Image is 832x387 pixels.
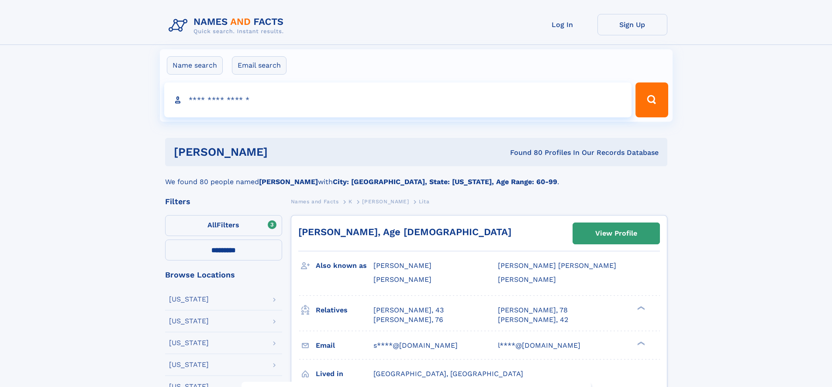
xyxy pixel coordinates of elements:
[349,199,352,205] span: K
[316,258,373,273] h3: Also known as
[174,147,389,158] h1: [PERSON_NAME]
[316,303,373,318] h3: Relatives
[528,14,597,35] a: Log In
[498,305,568,315] a: [PERSON_NAME], 78
[259,178,318,186] b: [PERSON_NAME]
[167,56,223,75] label: Name search
[373,305,444,315] a: [PERSON_NAME], 43
[498,315,568,325] a: [PERSON_NAME], 42
[362,199,409,205] span: [PERSON_NAME]
[169,361,209,368] div: [US_STATE]
[169,339,209,346] div: [US_STATE]
[362,196,409,207] a: [PERSON_NAME]
[298,226,511,237] a: [PERSON_NAME], Age [DEMOGRAPHIC_DATA]
[165,166,667,187] div: We found 80 people named with .
[232,56,287,75] label: Email search
[165,215,282,236] label: Filters
[169,296,209,303] div: [US_STATE]
[165,14,291,38] img: Logo Names and Facts
[635,82,668,117] button: Search Button
[169,318,209,325] div: [US_STATE]
[333,178,557,186] b: City: [GEOGRAPHIC_DATA], State: [US_STATE], Age Range: 60-99
[165,198,282,205] div: Filters
[291,196,339,207] a: Names and Facts
[635,305,646,311] div: ❯
[597,14,667,35] a: Sign Up
[498,275,556,284] span: [PERSON_NAME]
[349,196,352,207] a: K
[316,338,373,353] h3: Email
[635,340,646,346] div: ❯
[165,271,282,279] div: Browse Locations
[419,199,429,205] span: Lita
[164,82,632,117] input: search input
[595,223,637,243] div: View Profile
[498,261,616,270] span: [PERSON_NAME] [PERSON_NAME]
[316,366,373,381] h3: Lived in
[207,221,217,229] span: All
[373,370,523,378] span: [GEOGRAPHIC_DATA], [GEOGRAPHIC_DATA]
[373,275,432,284] span: [PERSON_NAME]
[373,315,443,325] a: [PERSON_NAME], 76
[573,223,659,244] a: View Profile
[373,261,432,270] span: [PERSON_NAME]
[389,148,659,158] div: Found 80 Profiles In Our Records Database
